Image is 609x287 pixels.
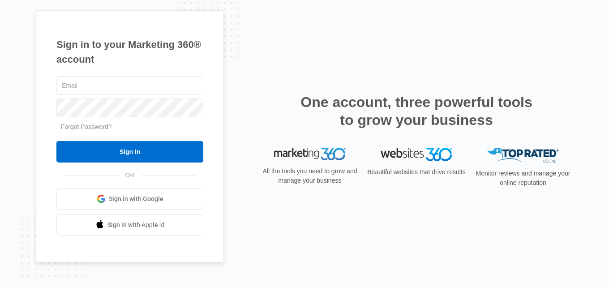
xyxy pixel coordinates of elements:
[260,167,360,185] p: All the tools you need to grow and manage your business
[381,148,452,161] img: Websites 360
[56,141,203,163] input: Sign In
[109,194,163,204] span: Sign in with Google
[119,171,141,180] span: OR
[366,167,467,177] p: Beautiful websites that drive results
[56,214,203,236] a: Sign in with Apple Id
[473,169,573,188] p: Monitor reviews and manage your online reputation
[487,148,559,163] img: Top Rated Local
[274,148,346,160] img: Marketing 360
[107,220,165,230] span: Sign in with Apple Id
[56,37,203,67] h1: Sign in to your Marketing 360® account
[56,188,203,210] a: Sign in with Google
[61,123,112,130] a: Forgot Password?
[298,93,535,129] h2: One account, three powerful tools to grow your business
[56,76,203,95] input: Email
